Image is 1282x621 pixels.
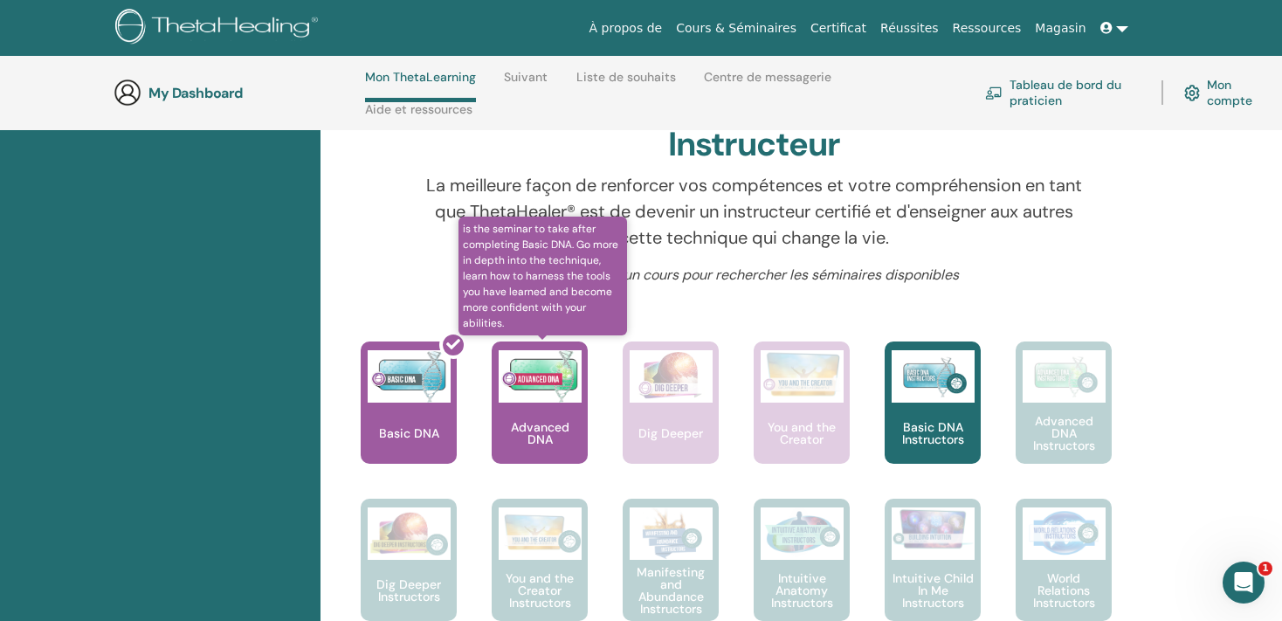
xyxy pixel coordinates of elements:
[803,12,873,45] a: Certificat
[754,342,850,499] a: You and the Creator You and the Creator
[892,507,975,550] img: Intuitive Child In Me Instructors
[458,217,627,335] span: is the seminar to take after completing Basic DNA. Go more in depth into the technique, learn how...
[1016,342,1112,499] a: Advanced DNA Instructors Advanced DNA Instructors
[361,342,457,499] a: Basic DNA Basic DNA
[1223,562,1265,604] iframe: Intercom live chat
[754,421,850,445] p: You and the Creator
[582,12,670,45] a: À propos de
[504,70,548,98] a: Suivant
[1184,73,1265,112] a: Mon compte
[1023,350,1106,403] img: Advanced DNA Instructors
[668,125,840,165] h2: Instructeur
[1258,562,1272,576] span: 1
[576,70,676,98] a: Liste de souhaits
[365,70,476,102] a: Mon ThetaLearning
[421,265,1086,286] p: Cliquez sur un cours pour rechercher les séminaires disponibles
[873,12,945,45] a: Réussites
[885,572,981,609] p: Intuitive Child In Me Instructors
[492,342,588,499] a: is the seminar to take after completing Basic DNA. Go more in depth into the technique, learn how...
[148,85,323,101] h3: My Dashboard
[669,12,803,45] a: Cours & Séminaires
[631,427,710,439] p: Dig Deeper
[499,350,582,403] img: Advanced DNA
[492,572,588,609] p: You and the Creator Instructors
[1184,81,1201,105] img: cog.svg
[754,572,850,609] p: Intuitive Anatomy Instructors
[114,79,141,107] img: generic-user-icon.jpg
[885,421,981,445] p: Basic DNA Instructors
[368,350,451,403] img: Basic DNA
[1016,572,1112,609] p: World Relations Instructors
[1028,12,1092,45] a: Magasin
[946,12,1029,45] a: Ressources
[492,421,588,445] p: Advanced DNA
[499,507,582,560] img: You and the Creator Instructors
[368,507,451,560] img: Dig Deeper Instructors
[1023,507,1106,560] img: World Relations Instructors
[623,566,719,615] p: Manifesting and Abundance Instructors
[985,86,1003,100] img: chalkboard-teacher.svg
[630,350,713,403] img: Dig Deeper
[115,9,324,48] img: logo.png
[985,73,1141,112] a: Tableau de bord du praticien
[361,578,457,603] p: Dig Deeper Instructors
[623,342,719,499] a: Dig Deeper Dig Deeper
[630,507,713,560] img: Manifesting and Abundance Instructors
[761,350,844,398] img: You and the Creator
[365,102,472,130] a: Aide et ressources
[421,172,1086,251] p: La meilleure façon de renforcer vos compétences et votre compréhension en tant que ThetaHealer® e...
[761,507,844,560] img: Intuitive Anatomy Instructors
[1016,415,1112,452] p: Advanced DNA Instructors
[885,342,981,499] a: Basic DNA Instructors Basic DNA Instructors
[704,70,831,98] a: Centre de messagerie
[892,350,975,403] img: Basic DNA Instructors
